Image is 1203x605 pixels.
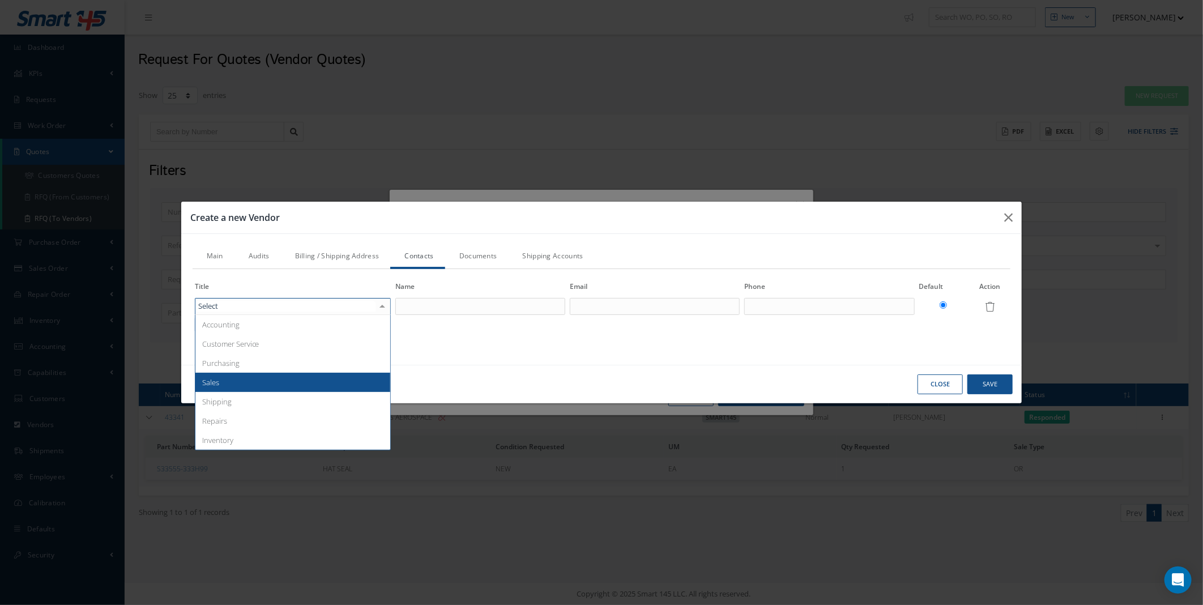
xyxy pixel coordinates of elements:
[281,245,391,269] a: Billing / Shipping Address
[202,397,232,407] span: Shipping
[202,435,233,445] span: Inventory
[193,280,393,296] th: Title
[568,280,742,296] th: Email
[193,245,234,269] a: Main
[918,374,963,394] button: Close
[393,280,568,296] th: Name
[202,358,240,368] span: Purchasing
[390,245,445,269] a: Contacts
[970,280,1010,296] th: Action
[202,416,227,426] span: Repairs
[917,280,970,296] th: Default
[509,245,595,269] a: Shipping Accounts
[986,303,995,313] a: Remove Item
[445,245,509,269] a: Documents
[190,211,996,224] h3: Create a new Vendor
[967,374,1013,394] button: Save
[742,280,916,296] th: Phone
[234,245,281,269] a: Audits
[202,377,219,387] span: Sales
[202,339,259,349] span: Customer Service
[202,319,240,330] span: Accounting
[1164,566,1192,594] div: Open Intercom Messenger
[195,301,376,312] input: Select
